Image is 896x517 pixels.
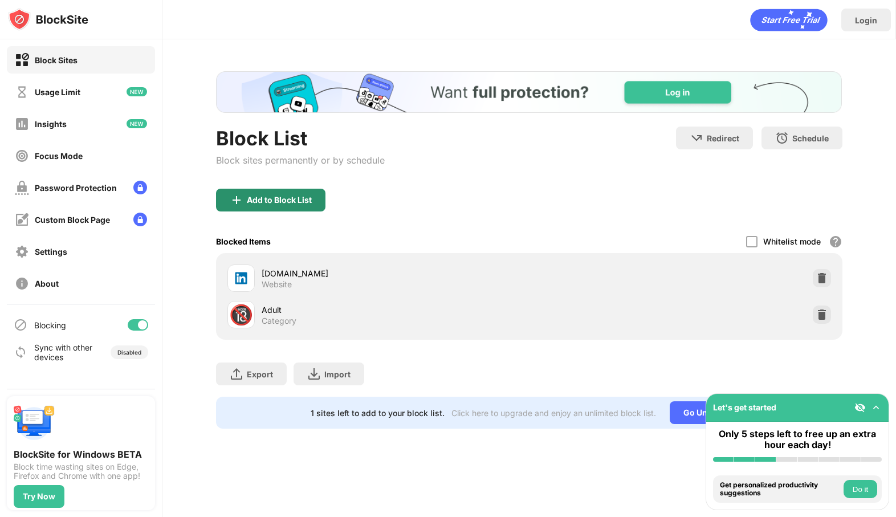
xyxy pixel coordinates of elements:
div: Category [262,316,296,326]
div: Adult [262,304,529,316]
div: Redirect [707,133,739,143]
img: favicons [234,271,248,285]
div: Login [855,15,877,25]
img: password-protection-off.svg [15,181,29,195]
div: Block Sites [35,55,78,65]
div: Click here to upgrade and enjoy an unlimited block list. [451,408,656,418]
div: Disabled [117,349,141,356]
img: push-desktop.svg [14,403,55,444]
div: Blocked Items [216,237,271,246]
div: Block time wasting sites on Edge, Firefox and Chrome with one app! [14,462,148,481]
button: Do it [844,480,877,498]
img: time-usage-off.svg [15,85,29,99]
div: Usage Limit [35,87,80,97]
div: Settings [35,247,67,257]
img: omni-setup-toggle.svg [870,402,882,413]
div: Block sites permanently or by schedule [216,154,385,166]
div: Add to Block List [247,196,312,205]
div: Insights [35,119,67,129]
div: Export [247,369,273,379]
div: Schedule [792,133,829,143]
div: Custom Block Page [35,215,110,225]
div: BlockSite for Windows BETA [14,449,148,460]
div: 🔞 [229,303,253,327]
img: logo-blocksite.svg [8,8,88,31]
img: insights-off.svg [15,117,29,131]
img: block-on.svg [15,53,29,67]
div: Sync with other devices [34,343,93,362]
div: Block List [216,127,385,150]
div: animation [750,9,828,31]
img: blocking-icon.svg [14,318,27,332]
div: Website [262,279,292,290]
img: lock-menu.svg [133,181,147,194]
img: new-icon.svg [127,87,147,96]
img: focus-off.svg [15,149,29,163]
div: Only 5 steps left to free up an extra hour each day! [713,429,882,450]
div: Whitelist mode [763,237,821,246]
div: 1 sites left to add to your block list. [311,408,445,418]
img: settings-off.svg [15,245,29,259]
div: Blocking [34,320,66,330]
img: new-icon.svg [127,119,147,128]
div: Let's get started [713,402,776,412]
div: Password Protection [35,183,117,193]
img: customize-block-page-off.svg [15,213,29,227]
iframe: Banner [216,71,842,113]
img: eye-not-visible.svg [854,402,866,413]
div: Try Now [23,492,55,501]
div: Focus Mode [35,151,83,161]
div: Go Unlimited [670,401,748,424]
div: Get personalized productivity suggestions [720,481,841,498]
img: sync-icon.svg [14,345,27,359]
div: [DOMAIN_NAME] [262,267,529,279]
img: lock-menu.svg [133,213,147,226]
img: about-off.svg [15,276,29,291]
div: Import [324,369,351,379]
div: About [35,279,59,288]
